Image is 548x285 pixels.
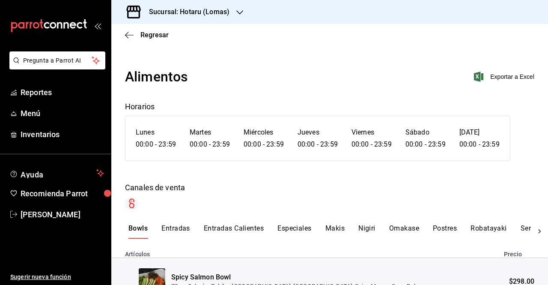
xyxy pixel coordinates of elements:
[171,273,422,282] div: Spicy Salmon Bowl
[277,224,312,239] button: Especiales
[389,224,419,239] button: Omakase
[21,168,93,178] span: Ayuda
[6,62,105,71] a: Pregunta a Parrot AI
[21,108,104,119] span: Menú
[405,138,446,150] h6: 00:00 - 23:59
[23,56,92,65] span: Pregunta a Parrot AI
[476,72,534,82] button: Exportar a Excel
[94,22,101,29] button: open_drawer_menu
[111,246,499,258] th: Artículos
[21,87,104,98] span: Reportes
[128,224,531,239] div: scrollable menu categories
[21,188,104,199] span: Recomienda Parrot
[325,224,345,239] button: Makis
[125,31,169,39] button: Regresar
[190,126,230,138] h6: Martes
[140,31,169,39] span: Regresar
[433,224,457,239] button: Postres
[244,138,284,150] h6: 00:00 - 23:59
[136,138,176,150] h6: 00:00 - 23:59
[125,182,534,193] div: Canales de venta
[161,224,190,239] button: Entradas
[125,101,534,112] div: Horarios
[9,51,105,69] button: Pregunta a Parrot AI
[125,66,188,87] div: Alimentos
[21,129,104,140] span: Inventarios
[244,126,284,138] h6: Miércoles
[471,224,507,239] button: Robatayaki
[136,126,176,138] h6: Lunes
[459,126,500,138] h6: [DATE]
[142,7,229,17] h3: Sucursal: Hotaru (Lomas)
[190,138,230,150] h6: 00:00 - 23:59
[459,138,500,150] h6: 00:00 - 23:59
[10,273,104,282] span: Sugerir nueva función
[351,126,392,138] h6: Viernes
[351,138,392,150] h6: 00:00 - 23:59
[499,246,548,258] th: Precio
[405,126,446,138] h6: Sábado
[21,209,104,220] span: [PERSON_NAME]
[298,126,338,138] h6: Jueves
[204,224,264,239] button: Entradas Calientes
[358,224,375,239] button: Nigiri
[128,224,148,239] button: Bowls
[298,138,338,150] h6: 00:00 - 23:59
